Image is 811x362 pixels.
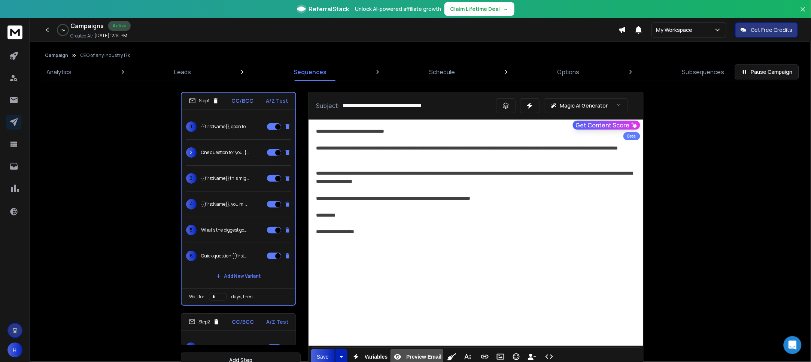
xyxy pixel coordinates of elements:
[289,63,331,81] a: Sequences
[7,343,22,358] button: H
[266,97,288,105] p: A/Z Test
[201,345,249,351] p: {{firstName}}, open to a partnership?
[735,64,799,79] button: Pause Campaign
[186,121,197,132] span: 1
[70,33,93,39] p: Created At:
[232,318,254,326] p: CC/BCC
[735,22,798,37] button: Get Free Credits
[80,52,130,58] p: CEO of any Industry 17k
[682,67,725,76] p: Subsequences
[108,21,131,31] div: Active
[558,67,580,76] p: Options
[201,150,249,156] p: One question for you, {{firstName}}
[210,269,267,284] button: Add New Variant
[42,63,76,81] a: Analytics
[186,173,197,184] span: 3
[174,67,191,76] p: Leads
[186,343,196,353] span: 1
[751,26,793,34] p: Get Free Credits
[170,63,195,81] a: Leads
[189,294,204,300] p: Wait for
[231,97,253,105] p: CC/BCC
[363,354,389,360] span: Variables
[316,101,340,110] p: Subject:
[201,201,249,207] p: {{firstName}}, you might be interested on this!
[678,63,729,81] a: Subsequences
[444,2,514,16] button: Claim Lifetime Deal→
[309,4,349,13] span: ReferralStack
[201,175,249,181] p: {{firstName}} this might help you!
[544,98,628,113] button: Magic AI Generator
[294,67,326,76] p: Sequences
[425,63,459,81] a: Schedule
[186,251,197,261] span: 6
[798,4,808,22] button: Close banner
[186,199,197,209] span: 4
[70,21,104,30] h1: Campaigns
[61,28,65,32] p: 0 %
[656,26,696,34] p: My Workspace
[429,67,455,76] p: Schedule
[94,33,127,39] p: [DATE] 12:14 PM
[181,92,296,306] li: Step1CC/BCCA/Z Test1{{firstName}}, open to a partnership?2One question for you, {{firstName}}3{{f...
[201,227,249,233] p: What's the biggest goal in your career {{firstName}}?
[784,336,802,354] div: Open Intercom Messenger
[405,354,443,360] span: Preview Email
[573,121,640,130] button: Get Content Score
[189,97,219,104] div: Step 1
[201,253,249,259] p: Quick question {{firstName}}
[355,5,441,13] p: Unlock AI-powered affiliate growth
[503,5,508,13] span: →
[186,147,197,158] span: 2
[201,124,249,130] p: {{firstName}}, open to a partnership?
[45,52,68,58] button: Campaign
[231,294,253,300] p: days, then
[189,319,220,325] div: Step 2
[560,102,608,109] p: Magic AI Generator
[623,132,640,140] div: Beta
[266,318,288,326] p: A/Z Test
[553,63,584,81] a: Options
[46,67,72,76] p: Analytics
[186,225,197,235] span: 5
